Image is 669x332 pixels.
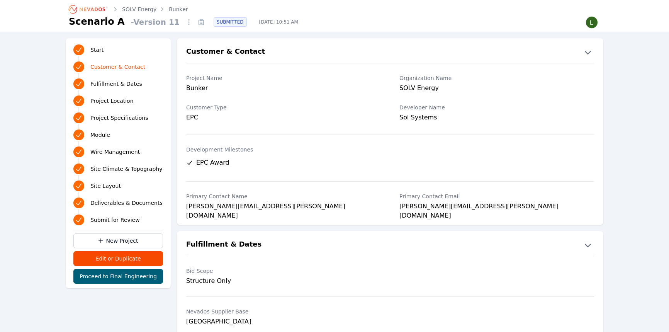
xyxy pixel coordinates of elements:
[253,19,304,25] span: [DATE] 10:51 AM
[128,17,183,27] span: - Version 11
[90,148,140,156] span: Wire Management
[186,113,381,122] div: EPC
[399,74,594,82] label: Organization Name
[186,308,381,315] label: Nevados Supplier Base
[122,5,156,13] a: SOLV Energy
[186,317,381,326] div: [GEOGRAPHIC_DATA]
[186,104,381,111] label: Customer Type
[90,97,134,105] span: Project Location
[73,269,163,284] button: Proceed to Final Engineering
[90,114,148,122] span: Project Specifications
[399,192,594,200] label: Primary Contact Email
[399,202,594,213] div: [PERSON_NAME][EMAIL_ADDRESS][PERSON_NAME][DOMAIN_NAME]
[90,199,163,207] span: Deliverables & Documents
[69,3,188,15] nav: Breadcrumb
[186,202,381,213] div: [PERSON_NAME][EMAIL_ADDRESS][PERSON_NAME][DOMAIN_NAME]
[186,83,381,94] div: Bunker
[586,16,598,29] img: Lamar Washington
[186,46,265,58] h2: Customer & Contact
[90,131,110,139] span: Module
[186,192,381,200] label: Primary Contact Name
[90,63,145,71] span: Customer & Contact
[90,182,121,190] span: Site Layout
[399,113,594,124] div: Sol Systems
[90,46,104,54] span: Start
[69,15,125,28] h1: Scenario A
[186,239,261,251] h2: Fulfillment & Dates
[186,146,594,153] label: Development Milestones
[196,158,229,167] span: EPC Award
[90,165,162,173] span: Site Climate & Topography
[73,233,163,248] a: New Project
[399,83,594,94] div: SOLV Energy
[214,17,247,27] div: SUBMITTED
[186,267,381,275] label: Bid Scope
[186,276,381,286] div: Structure Only
[186,74,381,82] label: Project Name
[90,80,142,88] span: Fulfillment & Dates
[399,104,594,111] label: Developer Name
[177,46,603,58] button: Customer & Contact
[177,239,603,251] button: Fulfillment & Dates
[90,216,140,224] span: Submit for Review
[169,5,188,13] a: Bunker
[73,43,163,227] nav: Progress
[73,251,163,266] button: Edit or Duplicate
